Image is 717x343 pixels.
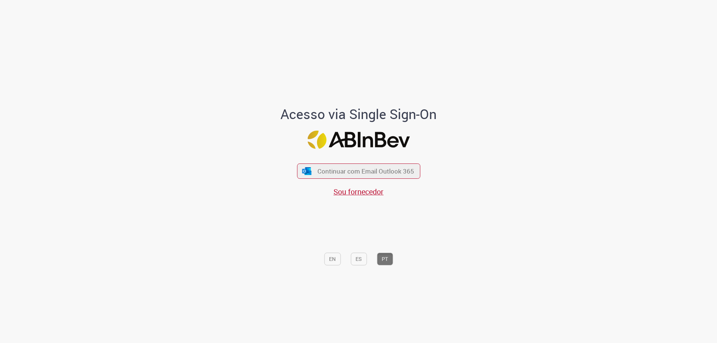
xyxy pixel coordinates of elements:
button: ícone Azure/Microsoft 360 Continuar com Email Outlook 365 [297,163,420,179]
span: Continuar com Email Outlook 365 [317,167,414,175]
button: ES [351,253,367,265]
img: ícone Azure/Microsoft 360 [302,167,312,175]
a: Sou fornecedor [333,187,384,197]
img: Logo ABInBev [307,131,410,149]
button: PT [377,253,393,265]
button: EN [324,253,341,265]
h1: Acesso via Single Sign-On [255,107,462,122]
